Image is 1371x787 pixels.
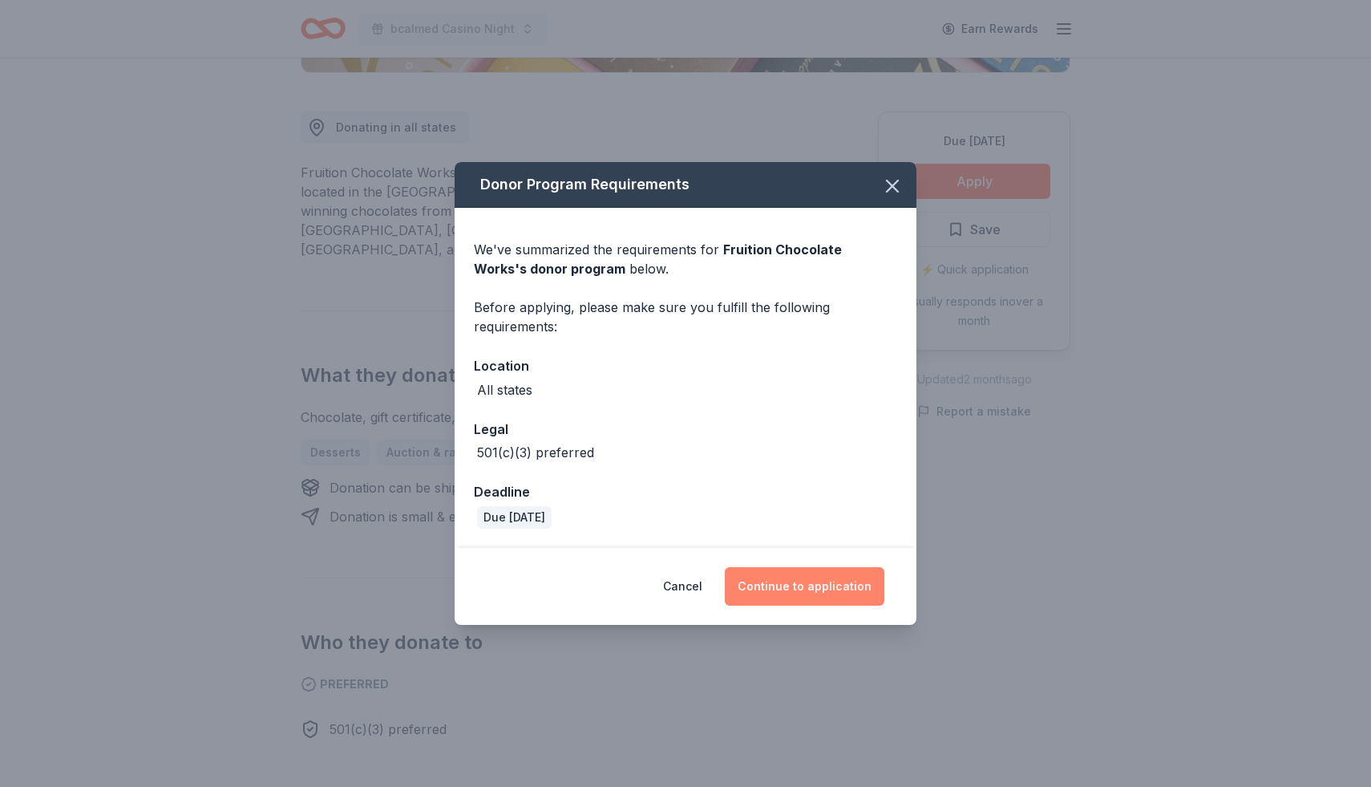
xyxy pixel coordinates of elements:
[725,567,884,606] button: Continue to application
[455,162,916,208] div: Donor Program Requirements
[474,419,897,440] div: Legal
[477,380,532,400] div: All states
[474,481,897,502] div: Deadline
[474,240,897,278] div: We've summarized the requirements for below.
[474,355,897,376] div: Location
[477,506,552,529] div: Due [DATE]
[477,443,594,462] div: 501(c)(3) preferred
[663,567,702,606] button: Cancel
[474,298,897,336] div: Before applying, please make sure you fulfill the following requirements:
